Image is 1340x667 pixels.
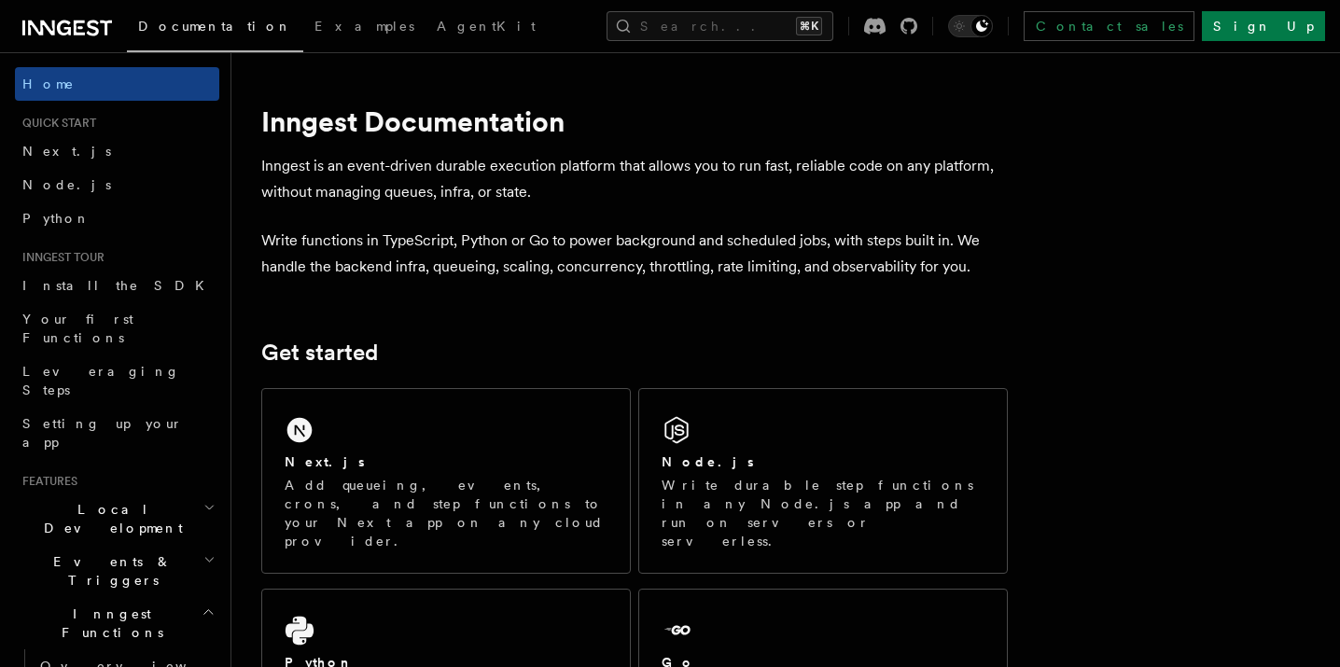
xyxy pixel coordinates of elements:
span: Next.js [22,144,111,159]
a: Your first Functions [15,302,219,354]
a: Sign Up [1202,11,1325,41]
span: Events & Triggers [15,552,203,590]
a: Home [15,67,219,101]
span: Python [22,211,91,226]
a: Documentation [127,6,303,52]
button: Local Development [15,493,219,545]
span: Local Development [15,500,203,537]
h1: Inngest Documentation [261,104,1008,138]
span: Install the SDK [22,278,216,293]
span: Leveraging Steps [22,364,180,397]
span: Inngest tour [15,250,105,265]
span: Inngest Functions [15,604,202,642]
span: Home [22,75,75,93]
button: Inngest Functions [15,597,219,649]
a: AgentKit [426,6,547,50]
a: Python [15,201,219,235]
p: Inngest is an event-driven durable execution platform that allows you to run fast, reliable code ... [261,153,1008,205]
a: Node.jsWrite durable step functions in any Node.js app and run on servers or serverless. [638,388,1008,574]
a: Next.js [15,134,219,168]
span: Features [15,474,77,489]
span: Setting up your app [22,416,183,450]
a: Node.js [15,168,219,201]
h2: Next.js [285,452,365,471]
a: Install the SDK [15,269,219,302]
button: Search...⌘K [607,11,833,41]
kbd: ⌘K [796,17,822,35]
p: Add queueing, events, crons, and step functions to your Next app on any cloud provider. [285,476,607,550]
p: Write durable step functions in any Node.js app and run on servers or serverless. [662,476,984,550]
span: Documentation [138,19,292,34]
span: Node.js [22,177,111,192]
h2: Node.js [662,452,754,471]
span: AgentKit [437,19,536,34]
span: Quick start [15,116,96,131]
a: Leveraging Steps [15,354,219,407]
button: Events & Triggers [15,545,219,597]
p: Write functions in TypeScript, Python or Go to power background and scheduled jobs, with steps bu... [261,228,1008,280]
a: Setting up your app [15,407,219,459]
a: Examples [303,6,426,50]
button: Toggle dark mode [948,15,993,37]
a: Contact sales [1024,11,1194,41]
a: Next.jsAdd queueing, events, crons, and step functions to your Next app on any cloud provider. [261,388,631,574]
a: Get started [261,340,378,366]
span: Examples [314,19,414,34]
span: Your first Functions [22,312,133,345]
